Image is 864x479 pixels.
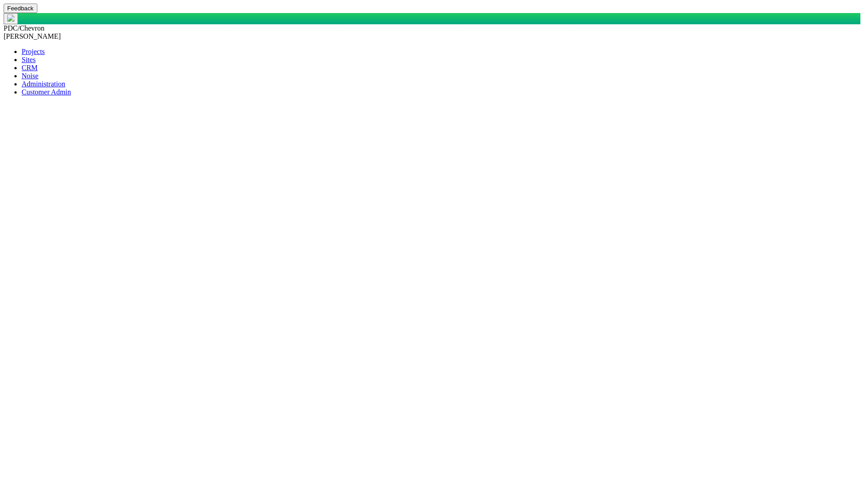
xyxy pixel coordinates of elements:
img: UrbanGroupSolutionsTheme$USG_Images$logo.png [7,14,14,22]
a: Administration [22,80,65,88]
a: CRM [22,64,38,72]
div: [PERSON_NAME] [4,32,860,40]
span: [PERSON_NAME] [4,32,61,40]
span: PDC/Chevron [4,24,45,32]
a: Projects [22,48,45,55]
a: Customer Admin [22,88,71,96]
a: Sites [22,56,36,63]
button: Feedback [4,4,37,13]
a: Noise [22,72,38,80]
